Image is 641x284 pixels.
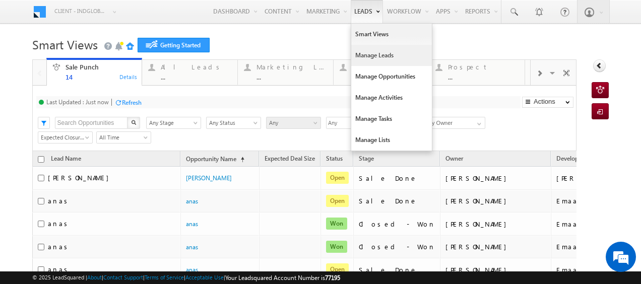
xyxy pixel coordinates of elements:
[429,60,525,85] a: Prospect...
[351,108,432,129] a: Manage Tasks
[17,53,42,66] img: d_60004797649_company_0_60004797649
[260,153,320,166] a: Expected Deal Size
[448,63,519,71] div: Prospect
[87,274,102,280] a: About
[522,97,573,108] button: Actions
[333,60,429,85] a: Contact...
[472,117,484,127] a: Show All Items
[257,63,327,71] div: Marketing Leads
[137,218,183,231] em: Start Chat
[96,131,151,144] a: All Time
[445,155,463,162] span: Owner
[325,274,340,281] span: 77195
[46,153,86,166] span: Lead Name
[145,274,184,280] a: Terms of Service
[359,242,435,251] div: Closed - Won
[32,36,98,52] span: Smart Views
[119,72,138,81] div: Details
[181,153,249,166] a: Opportunity Name(sorted ascending)
[66,63,136,71] div: Sale Punch
[142,60,238,85] a: All Leads...
[448,73,519,81] div: ...
[423,117,485,129] input: Type to Search
[351,129,432,151] a: Manage Lists
[48,242,71,251] span: anas
[267,118,317,127] span: Any
[54,6,107,16] span: Client - indglobal2 (77195)
[48,265,71,273] span: anas
[326,263,349,275] span: Open
[186,243,198,251] a: anas
[445,265,546,274] div: [PERSON_NAME]
[556,155,584,162] span: Developer
[351,24,432,45] a: Smart Views
[359,155,374,162] span: Stage
[326,195,349,207] span: Open
[131,120,136,125] img: Search
[326,117,418,129] div: Any
[38,131,93,144] a: Expected Closure Date
[236,156,244,164] span: (sorted ascending)
[103,274,143,280] a: Contact Support
[359,265,435,274] div: Sale Done
[48,219,71,228] span: anas
[186,155,236,163] span: Opportunity Name
[122,99,142,106] div: Refresh
[32,273,340,282] span: © 2025 LeadSquared | | | | |
[326,172,349,184] span: Open
[351,45,432,66] a: Manage Leads
[161,73,231,81] div: ...
[185,274,224,280] a: Acceptable Use
[206,117,261,129] a: Any Status
[55,117,128,129] input: Search Opportunities
[52,53,169,66] div: Chat with us now
[147,118,198,127] span: Any Stage
[257,73,327,81] div: ...
[48,196,71,205] span: anas
[265,155,315,162] span: Expected Deal Size
[165,5,189,29] div: Minimize live chat window
[161,63,231,71] div: All Leads
[321,153,348,166] a: Status
[351,87,432,108] a: Manage Activities
[445,220,546,229] div: [PERSON_NAME]
[266,117,321,129] a: Any
[359,220,435,229] div: Closed - Won
[186,220,198,228] a: anas
[186,197,198,205] a: anas
[551,153,589,166] a: Developer
[445,174,546,183] div: [PERSON_NAME]
[445,196,546,205] div: [PERSON_NAME]
[186,174,232,182] a: [PERSON_NAME]
[138,38,210,52] a: Getting Started
[354,153,379,166] a: Stage
[186,266,198,273] a: anas
[445,242,546,251] div: [PERSON_NAME]
[237,60,334,85] a: Marketing Leads...
[38,156,44,163] input: Check all records
[13,93,184,209] textarea: Type your message and hit 'Enter'
[46,58,143,86] a: Sale Punch14Details
[146,117,201,129] a: Any Stage
[326,241,347,253] span: Won
[359,174,435,183] div: Sale Done
[326,218,347,230] span: Won
[327,117,409,129] span: Any
[48,173,114,182] span: [PERSON_NAME]
[46,98,109,106] div: Last Updated : Just now
[97,133,148,142] span: All Time
[66,73,136,81] div: 14
[38,133,89,142] span: Expected Closure Date
[207,118,258,127] span: Any Status
[359,196,435,205] div: Sale Done
[225,274,340,281] span: Your Leadsquared Account Number is
[351,66,432,87] a: Manage Opportunities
